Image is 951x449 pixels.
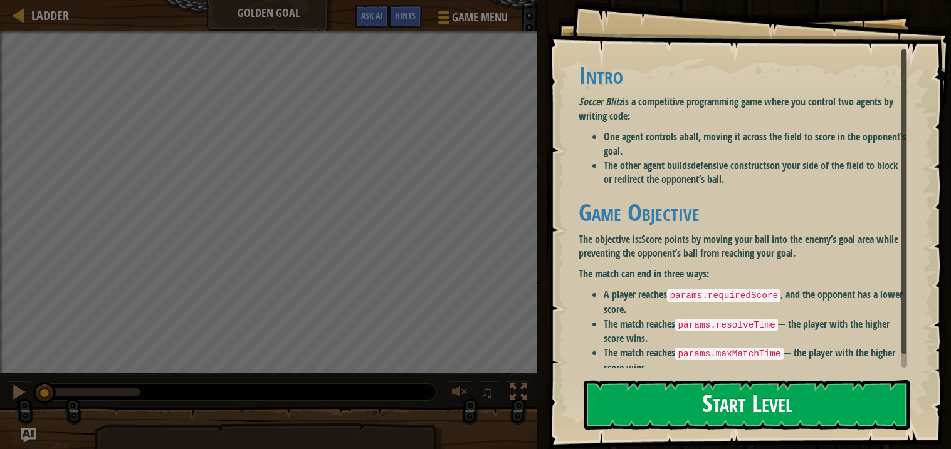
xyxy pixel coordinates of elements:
code: params.maxMatchTime [675,348,783,360]
p: The objective is: [579,232,907,261]
button: Start Level [584,380,910,430]
button: Adjust volume [448,381,473,406]
li: The match reaches — the player with the higher score wins. [604,317,907,346]
li: The other agent builds on your side of the field to block or redirect the opponent’s ball. [604,158,907,187]
p: is a competitive programming game where you control two agents by writing code: [579,95,907,123]
button: Toggle fullscreen [506,381,531,406]
h1: Intro [579,62,907,88]
span: Hints [395,9,416,21]
code: params.requiredScore [667,289,780,302]
button: Ask AI [355,5,389,28]
li: The match reaches — the player with the higher score wins. [604,346,907,374]
strong: ball [684,130,698,143]
span: Ask AI [361,9,382,21]
span: Game Menu [452,9,508,26]
button: ♫ [479,381,500,406]
strong: Score points by moving your ball into the enemy’s goal area while preventing the opponent’s ball ... [579,232,898,261]
button: Ask AI [21,428,36,443]
code: params.resolveTime [675,319,777,331]
span: ♫ [481,383,494,401]
em: Soccer Blitz [579,95,623,108]
button: Ctrl + P: Pause [6,381,31,406]
li: A player reaches , and the opponent has a lower score. [604,287,907,316]
strong: defensive constructs [691,158,770,172]
button: Game Menu [428,5,515,34]
a: Ladder [25,7,69,24]
span: Ladder [31,7,69,24]
li: One agent controls a , moving it across the field to score in the opponent’s goal. [604,130,907,158]
h1: Game Objective [579,199,907,225]
p: The match can end in three ways: [579,267,907,281]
